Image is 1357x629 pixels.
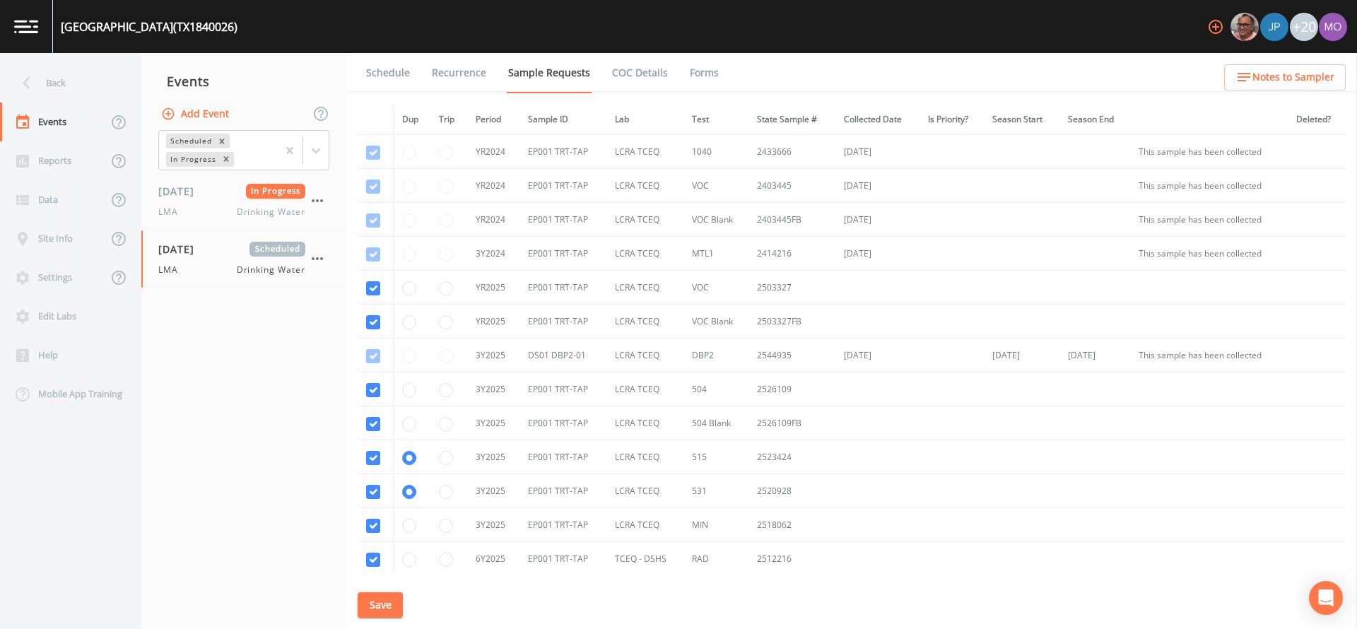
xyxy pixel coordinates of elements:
[606,372,683,406] td: LCRA TCEQ
[748,339,835,372] td: 2544935
[519,339,606,372] td: DS01 DBP2-01
[237,264,305,276] span: Drinking Water
[1059,339,1130,372] td: [DATE]
[467,203,519,237] td: YR2024
[683,203,748,237] td: VOC Blank
[1130,169,1288,203] td: This sample has been collected
[467,169,519,203] td: YR2024
[467,372,519,406] td: 3Y2025
[683,339,748,372] td: DBP2
[61,18,237,35] div: [GEOGRAPHIC_DATA] (TX1840026)
[467,508,519,542] td: 3Y2025
[166,152,218,167] div: In Progress
[606,271,683,305] td: LCRA TCEQ
[748,169,835,203] td: 2403445
[1059,105,1130,135] th: Season End
[606,305,683,339] td: LCRA TCEQ
[683,474,748,508] td: 531
[1130,203,1288,237] td: This sample has been collected
[1130,135,1288,169] td: This sample has been collected
[467,339,519,372] td: 3Y2025
[835,339,920,372] td: [DATE]
[158,206,187,218] span: LMA
[606,474,683,508] td: LCRA TCEQ
[393,105,430,135] th: Dup
[606,508,683,542] td: LCRA TCEQ
[430,105,467,135] th: Trip
[748,105,835,135] th: State Sample #
[1259,13,1289,41] div: Joshua gere Paul
[519,440,606,474] td: EP001 TRT-TAP
[237,206,305,218] span: Drinking Water
[683,440,748,474] td: 515
[748,440,835,474] td: 2523424
[467,237,519,271] td: 3Y2024
[467,542,519,576] td: 6Y2025
[1309,581,1343,615] div: Open Intercom Messenger
[606,237,683,271] td: LCRA TCEQ
[519,508,606,542] td: EP001 TRT-TAP
[519,406,606,440] td: EP001 TRT-TAP
[1230,13,1259,41] img: e2d790fa78825a4bb76dcb6ab311d44c
[683,508,748,542] td: MIN
[249,242,305,257] span: Scheduled
[683,406,748,440] td: 504 Blank
[683,237,748,271] td: MTL1
[683,169,748,203] td: VOC
[683,135,748,169] td: 1040
[519,305,606,339] td: EP001 TRT-TAP
[141,64,346,99] div: Events
[519,135,606,169] td: EP001 TRT-TAP
[519,372,606,406] td: EP001 TRT-TAP
[430,53,488,93] a: Recurrence
[748,406,835,440] td: 2526109FB
[519,203,606,237] td: EP001 TRT-TAP
[748,203,835,237] td: 2403445FB
[467,135,519,169] td: YR2024
[683,372,748,406] td: 504
[141,230,346,288] a: [DATE]ScheduledLMADrinking Water
[683,105,748,135] th: Test
[748,271,835,305] td: 2503327
[519,105,606,135] th: Sample ID
[158,101,235,127] button: Add Event
[246,184,306,199] span: In Progress
[835,135,920,169] td: [DATE]
[835,237,920,271] td: [DATE]
[218,152,234,167] div: Remove In Progress
[835,105,920,135] th: Collected Date
[606,440,683,474] td: LCRA TCEQ
[610,53,670,93] a: COC Details
[158,242,204,257] span: [DATE]
[519,474,606,508] td: EP001 TRT-TAP
[158,184,204,199] span: [DATE]
[683,305,748,339] td: VOC Blank
[1130,237,1288,271] td: This sample has been collected
[519,271,606,305] td: EP001 TRT-TAP
[748,135,835,169] td: 2433666
[467,271,519,305] td: YR2025
[506,53,592,93] a: Sample Requests
[364,53,412,93] a: Schedule
[748,508,835,542] td: 2518062
[166,134,214,148] div: Scheduled
[748,542,835,576] td: 2512216
[467,474,519,508] td: 3Y2025
[467,105,519,135] th: Period
[519,542,606,576] td: EP001 TRT-TAP
[1260,13,1288,41] img: 41241ef155101aa6d92a04480b0d0000
[1319,13,1347,41] img: 4e251478aba98ce068fb7eae8f78b90c
[467,305,519,339] td: YR2025
[984,339,1059,372] td: [DATE]
[14,20,38,33] img: logo
[683,542,748,576] td: RAD
[1290,13,1318,41] div: +20
[835,203,920,237] td: [DATE]
[1230,13,1259,41] div: Mike Franklin
[748,237,835,271] td: 2414216
[606,406,683,440] td: LCRA TCEQ
[519,237,606,271] td: EP001 TRT-TAP
[748,474,835,508] td: 2520928
[358,592,403,618] button: Save
[467,406,519,440] td: 3Y2025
